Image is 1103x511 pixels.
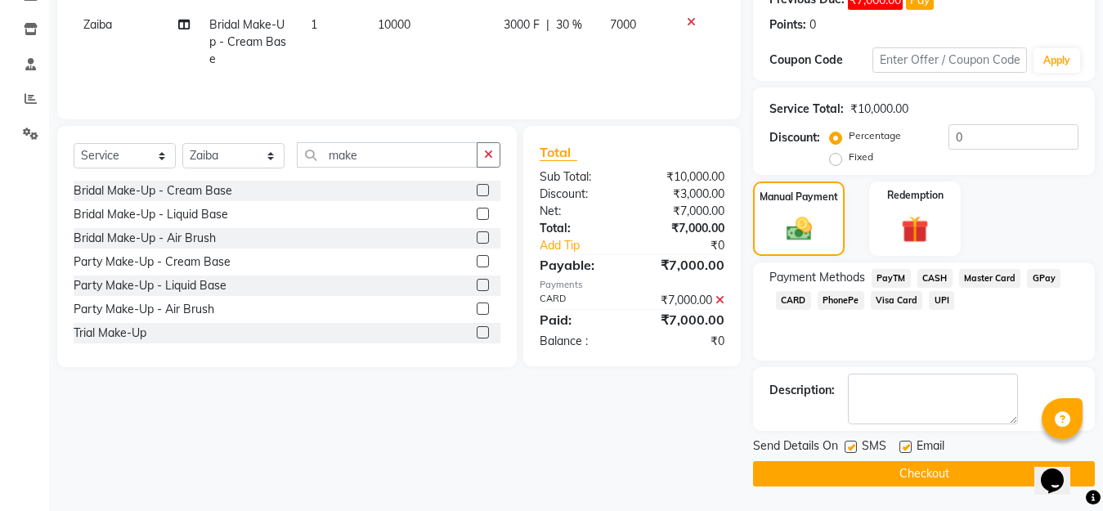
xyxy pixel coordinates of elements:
[769,16,806,34] div: Points:
[917,437,944,458] span: Email
[527,203,632,220] div: Net:
[297,142,478,168] input: Search or Scan
[632,220,737,237] div: ₹7,000.00
[527,220,632,237] div: Total:
[753,461,1095,486] button: Checkout
[632,186,737,203] div: ₹3,000.00
[893,213,937,246] img: _gift.svg
[504,16,540,34] span: 3000 F
[632,255,737,275] div: ₹7,000.00
[546,16,549,34] span: |
[849,128,901,143] label: Percentage
[527,310,632,329] div: Paid:
[209,17,286,66] span: Bridal Make-Up - Cream Base
[776,291,811,310] span: CARD
[872,47,1027,73] input: Enter Offer / Coupon Code
[632,203,737,220] div: ₹7,000.00
[610,17,636,32] span: 7000
[778,214,820,244] img: _cash.svg
[527,186,632,203] div: Discount:
[74,325,146,342] div: Trial Make-Up
[850,101,908,118] div: ₹10,000.00
[74,301,214,318] div: Party Make-Up - Air Brush
[917,269,953,288] span: CASH
[929,291,954,310] span: UPI
[849,150,873,164] label: Fixed
[769,52,872,69] div: Coupon Code
[649,237,737,254] div: ₹0
[959,269,1021,288] span: Master Card
[556,16,582,34] span: 30 %
[527,237,649,254] a: Add Tip
[871,291,923,310] span: Visa Card
[632,292,737,309] div: ₹7,000.00
[862,437,886,458] span: SMS
[74,253,231,271] div: Party Make-Up - Cream Base
[527,255,632,275] div: Payable:
[83,17,112,32] span: Zaiba
[769,129,820,146] div: Discount:
[74,206,228,223] div: Bridal Make-Up - Liquid Base
[527,333,632,350] div: Balance :
[74,230,216,247] div: Bridal Make-Up - Air Brush
[74,277,226,294] div: Party Make-Up - Liquid Base
[540,278,724,292] div: Payments
[760,190,838,204] label: Manual Payment
[632,168,737,186] div: ₹10,000.00
[809,16,816,34] div: 0
[527,292,632,309] div: CARD
[769,382,835,399] div: Description:
[1027,269,1060,288] span: GPay
[378,17,410,32] span: 10000
[1034,446,1087,495] iframe: chat widget
[74,182,232,199] div: Bridal Make-Up - Cream Base
[311,17,317,32] span: 1
[632,333,737,350] div: ₹0
[1034,48,1080,73] button: Apply
[540,144,577,161] span: Total
[527,168,632,186] div: Sub Total:
[753,437,838,458] span: Send Details On
[818,291,864,310] span: PhonePe
[872,269,911,288] span: PayTM
[769,269,865,286] span: Payment Methods
[887,188,944,203] label: Redemption
[632,310,737,329] div: ₹7,000.00
[769,101,844,118] div: Service Total:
